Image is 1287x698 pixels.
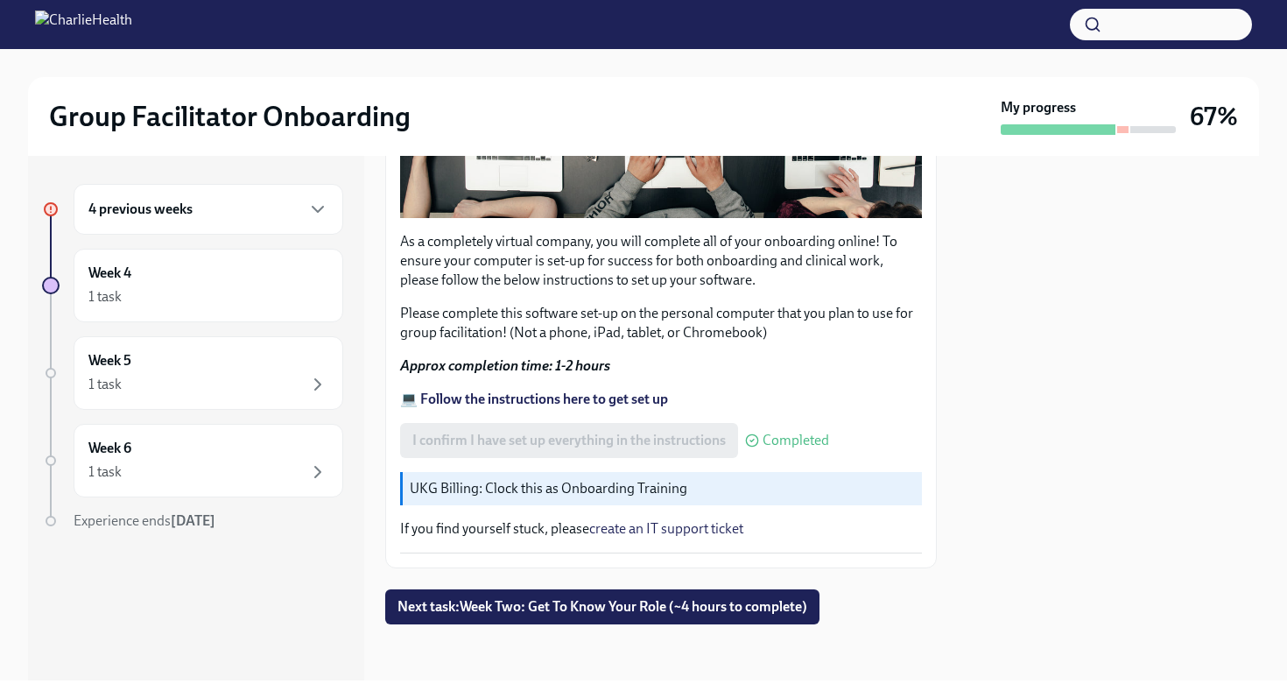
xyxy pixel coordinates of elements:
[1001,98,1076,117] strong: My progress
[400,232,922,290] p: As a completely virtual company, you will complete all of your onboarding online! To ensure your ...
[42,249,343,322] a: Week 41 task
[88,264,131,283] h6: Week 4
[589,520,743,537] a: create an IT support ticket
[400,357,610,374] strong: Approx completion time: 1-2 hours
[397,598,807,616] span: Next task : Week Two: Get To Know Your Role (~4 hours to complete)
[88,462,122,482] div: 1 task
[88,200,193,219] h6: 4 previous weeks
[42,424,343,497] a: Week 61 task
[74,184,343,235] div: 4 previous weeks
[763,434,829,448] span: Completed
[385,589,819,624] button: Next task:Week Two: Get To Know Your Role (~4 hours to complete)
[88,351,131,370] h6: Week 5
[88,439,131,458] h6: Week 6
[400,304,922,342] p: Please complete this software set-up on the personal computer that you plan to use for group faci...
[42,336,343,410] a: Week 51 task
[400,391,668,407] a: 💻 Follow the instructions here to get set up
[410,479,915,498] p: UKG Billing: Clock this as Onboarding Training
[35,11,132,39] img: CharlieHealth
[74,512,215,529] span: Experience ends
[88,375,122,394] div: 1 task
[400,519,922,539] p: If you find yourself stuck, please
[49,99,411,134] h2: Group Facilitator Onboarding
[1190,101,1238,132] h3: 67%
[88,287,122,307] div: 1 task
[171,512,215,529] strong: [DATE]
